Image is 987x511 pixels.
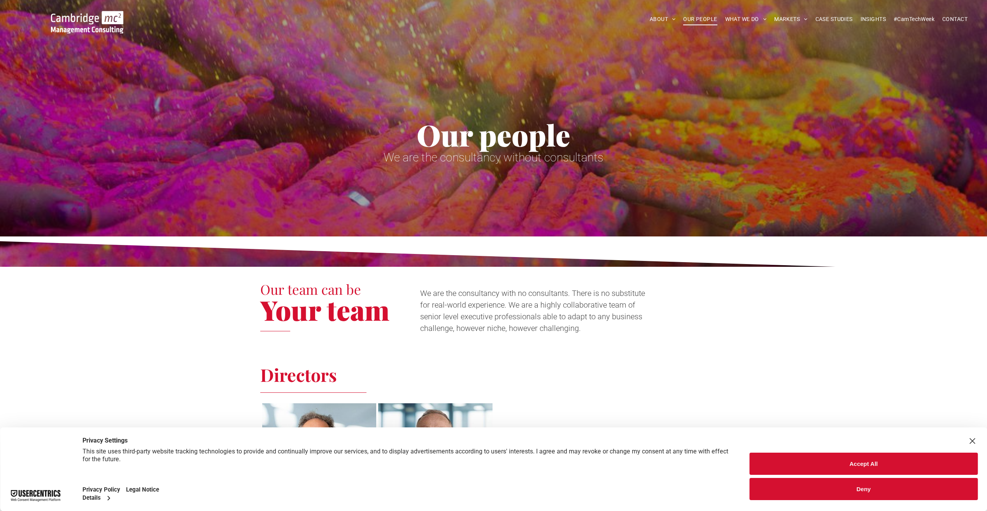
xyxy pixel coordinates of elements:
[260,291,389,328] span: Your team
[721,13,771,25] a: WHAT WE DO
[260,363,337,386] span: Directors
[51,12,123,20] a: Your Business Transformed | Cambridge Management Consulting
[646,13,680,25] a: ABOUT
[890,13,938,25] a: #CamTechWeek
[938,13,971,25] a: CONTACT
[857,13,890,25] a: INSIGHTS
[378,403,493,497] a: Richard Brown | Non-Executive Director | Cambridge Management Consulting
[51,11,123,33] img: Cambridge MC Logo
[812,13,857,25] a: CASE STUDIES
[262,403,377,497] a: Tim Passingham | Chairman | Cambridge Management Consulting
[770,13,811,25] a: MARKETS
[260,280,361,298] span: Our team can be
[384,150,603,164] span: We are the consultancy without consultants
[679,13,721,25] a: OUR PEOPLE
[417,115,570,154] span: Our people
[420,289,645,333] span: We are the consultancy with no consultants. There is no substitute for real-world experience. We ...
